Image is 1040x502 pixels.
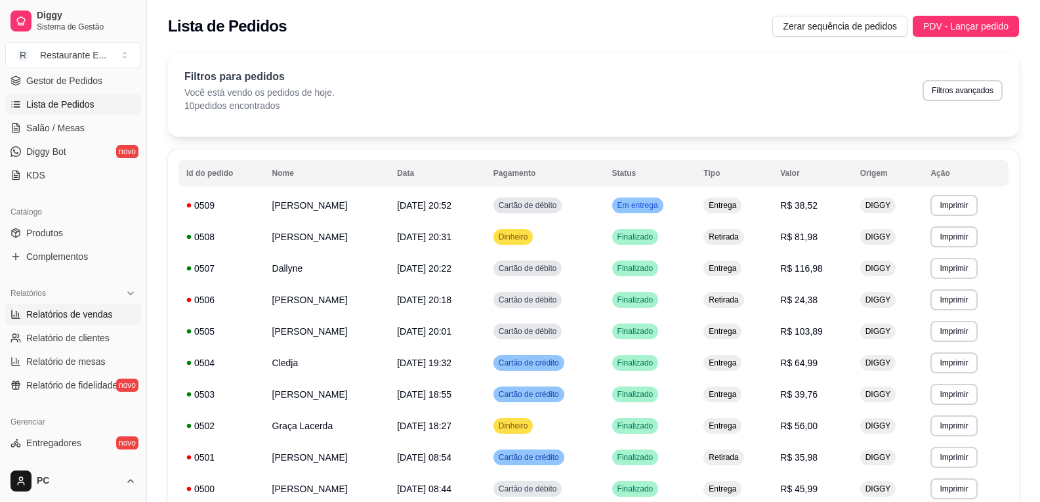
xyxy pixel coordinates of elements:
button: Imprimir [930,478,977,499]
th: Ação [923,160,1009,186]
span: Finalizado [615,452,656,463]
button: Imprimir [930,258,977,279]
span: Entregadores [26,436,81,450]
span: DIGGY [863,358,894,368]
span: Cartão de débito [496,263,560,274]
span: [DATE] 08:54 [397,452,451,463]
div: 0506 [186,293,257,306]
span: Retirada [706,452,741,463]
span: R$ 38,52 [780,200,818,211]
span: Cartão de débito [496,200,560,211]
div: 0509 [186,199,257,212]
span: DIGGY [863,295,894,305]
span: Retirada [706,232,741,242]
a: Diggy Botnovo [5,141,141,162]
span: Entrega [706,389,739,400]
button: Filtros avançados [923,80,1003,101]
span: Diggy Bot [26,145,66,158]
span: R$ 103,89 [780,326,823,337]
a: Salão / Mesas [5,117,141,138]
td: Cledja [264,347,390,379]
span: DIGGY [863,389,894,400]
div: 0501 [186,451,257,464]
p: Você está vendo os pedidos de hoje. [184,86,335,99]
button: Imprimir [930,352,977,373]
span: [DATE] 20:18 [397,295,451,305]
th: Pagamento [486,160,604,186]
a: Entregadoresnovo [5,432,141,453]
button: PC [5,465,141,497]
span: DIGGY [863,326,894,337]
div: 0502 [186,419,257,432]
span: [DATE] 20:31 [397,232,451,242]
span: Finalizado [615,358,656,368]
a: Relatórios de vendas [5,304,141,325]
div: 0507 [186,262,257,275]
td: [PERSON_NAME] [264,221,390,253]
div: 0504 [186,356,257,369]
td: [PERSON_NAME] [264,190,390,221]
span: Entrega [706,200,739,211]
span: Cartão de crédito [496,452,562,463]
th: Id do pedido [178,160,264,186]
div: Gerenciar [5,411,141,432]
th: Nome [264,160,390,186]
span: [DATE] 20:01 [397,326,451,337]
span: Finalizado [615,263,656,274]
td: Graça Lacerda [264,410,390,442]
div: 0508 [186,230,257,243]
a: Gestor de Pedidos [5,70,141,91]
span: PDV - Lançar pedido [923,19,1009,33]
span: Diggy [37,10,136,22]
span: [DATE] 19:32 [397,358,451,368]
button: PDV - Lançar pedido [913,16,1019,37]
a: Complementos [5,246,141,267]
span: Relatório de fidelidade [26,379,117,392]
span: DIGGY [863,452,894,463]
a: Relatório de mesas [5,351,141,372]
a: Relatório de fidelidadenovo [5,375,141,396]
span: R$ 64,99 [780,358,818,368]
span: Entrega [706,326,739,337]
a: Produtos [5,222,141,243]
span: Relatório de mesas [26,355,106,368]
span: Gestor de Pedidos [26,74,102,87]
span: [DATE] 18:27 [397,421,451,431]
span: R$ 35,98 [780,452,818,463]
span: Cartão de débito [496,326,560,337]
span: DIGGY [863,421,894,431]
span: Cartão de débito [496,484,560,494]
span: R$ 45,99 [780,484,818,494]
span: Finalizado [615,295,656,305]
span: Zerar sequência de pedidos [783,19,897,33]
td: [PERSON_NAME] [264,442,390,473]
div: 0505 [186,325,257,338]
th: Data [389,160,486,186]
span: R$ 24,38 [780,295,818,305]
span: Relatório de clientes [26,331,110,345]
span: Finalizado [615,484,656,494]
span: KDS [26,169,45,182]
span: Entrega [706,484,739,494]
span: DIGGY [863,200,894,211]
button: Imprimir [930,447,977,468]
p: 10 pedidos encontrados [184,99,335,112]
span: R [16,49,30,62]
button: Imprimir [930,321,977,342]
span: Salão / Mesas [26,121,85,135]
p: Filtros para pedidos [184,69,335,85]
span: Relatórios [10,288,46,299]
span: Entrega [706,263,739,274]
a: Relatório de clientes [5,327,141,348]
button: Imprimir [930,226,977,247]
th: Valor [772,160,852,186]
th: Tipo [696,160,772,186]
span: [DATE] 08:44 [397,484,451,494]
button: Zerar sequência de pedidos [772,16,907,37]
span: Relatórios de vendas [26,308,113,321]
td: Dallyne [264,253,390,284]
a: DiggySistema de Gestão [5,5,141,37]
span: Dinheiro [496,232,531,242]
span: R$ 116,98 [780,263,823,274]
span: Lista de Pedidos [26,98,94,111]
